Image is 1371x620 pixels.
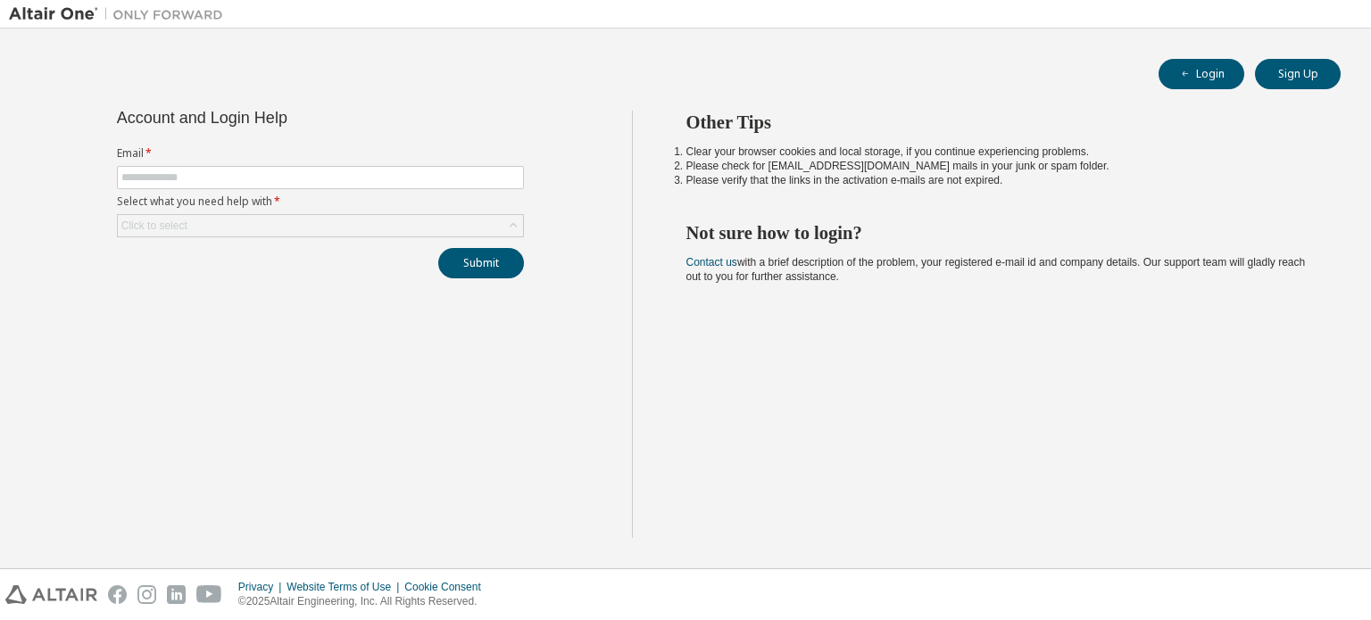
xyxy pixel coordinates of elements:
span: with a brief description of the problem, your registered e-mail id and company details. Our suppo... [686,256,1306,283]
div: Cookie Consent [404,580,491,594]
img: altair_logo.svg [5,585,97,604]
img: instagram.svg [137,585,156,604]
label: Select what you need help with [117,194,524,209]
div: Privacy [238,580,287,594]
img: Altair One [9,5,232,23]
li: Clear your browser cookies and local storage, if you continue experiencing problems. [686,145,1309,159]
img: linkedin.svg [167,585,186,604]
label: Email [117,146,524,161]
button: Sign Up [1255,59,1341,89]
button: Submit [438,248,524,278]
div: Click to select [121,219,187,233]
h2: Other Tips [686,111,1309,134]
img: facebook.svg [108,585,127,604]
div: Website Terms of Use [287,580,404,594]
img: youtube.svg [196,585,222,604]
p: © 2025 Altair Engineering, Inc. All Rights Reserved. [238,594,492,609]
li: Please verify that the links in the activation e-mails are not expired. [686,173,1309,187]
a: Contact us [686,256,737,269]
li: Please check for [EMAIL_ADDRESS][DOMAIN_NAME] mails in your junk or spam folder. [686,159,1309,173]
button: Login [1159,59,1244,89]
h2: Not sure how to login? [686,221,1309,244]
div: Account and Login Help [117,111,443,125]
div: Click to select [118,215,523,236]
